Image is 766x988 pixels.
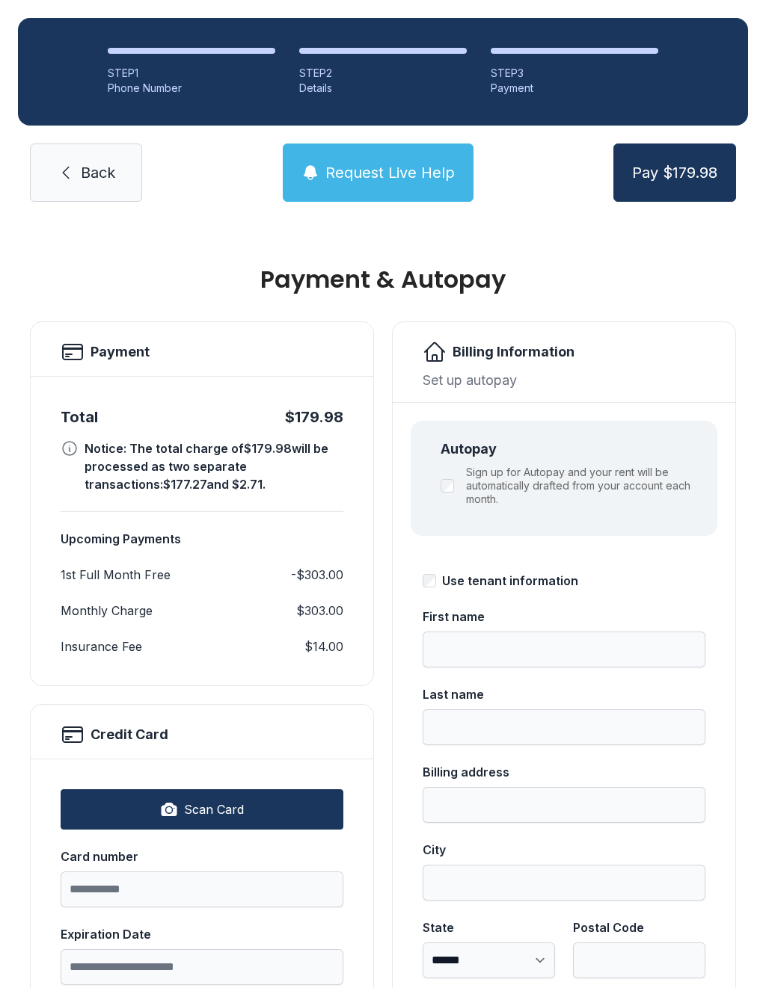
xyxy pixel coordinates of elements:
[81,162,115,183] span: Back
[453,342,574,362] h2: Billing Information
[423,763,705,781] div: Billing address
[423,632,705,667] input: First name
[61,637,142,655] dt: Insurance Fee
[423,709,705,745] input: Last name
[423,942,555,978] select: State
[91,342,150,362] h2: Payment
[573,918,705,936] div: Postal Code
[61,925,343,943] div: Expiration Date
[91,724,168,745] h2: Credit Card
[423,787,705,823] input: Billing address
[296,602,343,620] dd: $303.00
[573,942,705,978] input: Postal Code
[423,918,555,936] div: State
[442,572,578,590] div: Use tenant information
[108,81,275,96] div: Phone Number
[61,530,343,548] h3: Upcoming Payments
[108,66,275,81] div: STEP 1
[423,370,705,390] div: Set up autopay
[61,566,171,584] dt: 1st Full Month Free
[291,566,343,584] dd: -$303.00
[61,602,153,620] dt: Monthly Charge
[491,81,658,96] div: Payment
[61,847,343,865] div: Card number
[491,66,658,81] div: STEP 3
[325,162,455,183] span: Request Live Help
[299,66,467,81] div: STEP 2
[61,871,343,907] input: Card number
[61,407,98,427] div: Total
[632,162,717,183] span: Pay $179.98
[299,81,467,96] div: Details
[85,439,343,493] div: Notice: The total charge of $179.98 will be processed as two separate transactions: $177.27 and $...
[441,439,699,460] div: Autopay
[423,685,705,703] div: Last name
[285,407,343,427] div: $179.98
[423,841,705,859] div: City
[61,949,343,985] input: Expiration Date
[304,637,343,655] dd: $14.00
[466,466,699,506] label: Sign up for Autopay and your rent will be automatically drafted from your account each month.
[184,800,244,818] span: Scan Card
[423,865,705,901] input: City
[30,268,736,291] h1: Payment & Autopay
[423,608,705,626] div: First name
